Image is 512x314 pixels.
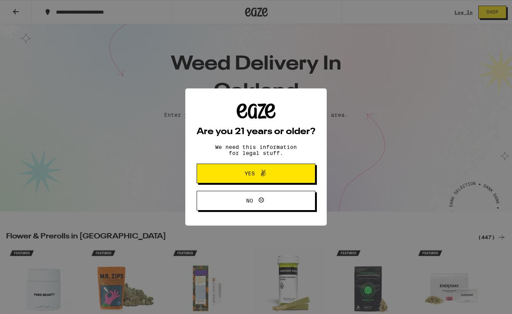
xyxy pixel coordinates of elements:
[197,127,315,136] h2: Are you 21 years or older?
[197,164,315,183] button: Yes
[209,144,303,156] p: We need this information for legal stuff.
[245,171,255,176] span: Yes
[246,198,253,203] span: No
[5,5,54,11] span: Hi. Need any help?
[197,191,315,210] button: No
